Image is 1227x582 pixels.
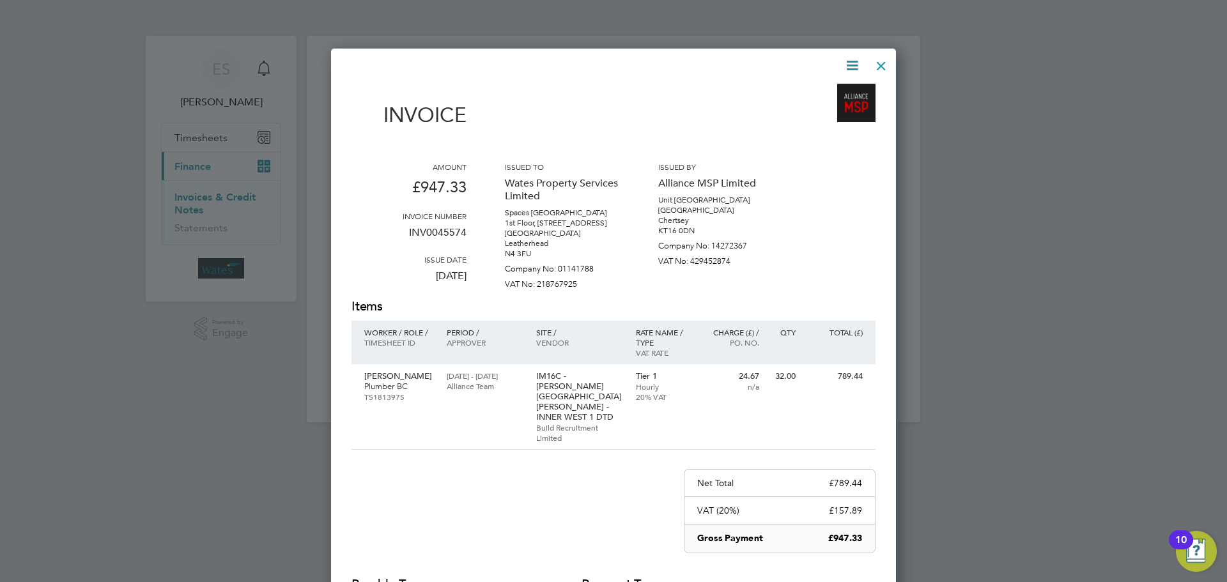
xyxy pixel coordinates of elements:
[536,337,623,348] p: Vendor
[697,505,739,516] p: VAT (20%)
[658,162,773,172] h3: Issued by
[351,211,467,221] h3: Invoice number
[636,348,691,358] p: VAT rate
[364,327,434,337] p: Worker / Role /
[658,205,773,215] p: [GEOGRAPHIC_DATA]
[536,327,623,337] p: Site /
[658,251,773,266] p: VAT No: 429452874
[447,371,523,381] p: [DATE] - [DATE]
[351,103,467,127] h1: Invoice
[704,337,759,348] p: Po. No.
[697,477,734,489] p: Net Total
[1175,540,1187,556] div: 10
[829,477,862,489] p: £789.44
[364,371,434,381] p: [PERSON_NAME]
[658,195,773,205] p: Unit [GEOGRAPHIC_DATA]
[505,228,620,238] p: [GEOGRAPHIC_DATA]
[505,238,620,249] p: Leatherhead
[772,327,796,337] p: QTY
[351,162,467,172] h3: Amount
[658,215,773,226] p: Chertsey
[808,327,863,337] p: Total (£)
[351,172,467,211] p: £947.33
[658,226,773,236] p: KT16 0DN
[808,371,863,381] p: 789.44
[505,259,620,274] p: Company No: 01141788
[505,162,620,172] h3: Issued to
[364,381,434,392] p: Plumber BC
[658,236,773,251] p: Company No: 14272367
[447,327,523,337] p: Period /
[828,532,862,545] p: £947.33
[364,337,434,348] p: Timesheet ID
[704,371,759,381] p: 24.67
[697,532,763,545] p: Gross Payment
[636,327,691,348] p: Rate name / type
[704,381,759,392] p: n/a
[447,337,523,348] p: Approver
[704,327,759,337] p: Charge (£) /
[505,249,620,259] p: N4 3FU
[1176,531,1217,572] button: Open Resource Center, 10 new notifications
[536,371,623,422] p: IM16C - [PERSON_NAME][GEOGRAPHIC_DATA][PERSON_NAME] - INNER WEST 1 DTD
[837,84,876,122] img: alliancemsp-logo-remittance.png
[364,392,434,402] p: TS1813975
[636,371,691,381] p: Tier 1
[505,208,620,218] p: Spaces [GEOGRAPHIC_DATA]
[658,172,773,195] p: Alliance MSP Limited
[505,172,620,208] p: Wates Property Services Limited
[536,422,623,443] p: Build Recruitment Limited
[636,381,691,392] p: Hourly
[351,298,876,316] h2: Items
[772,371,796,381] p: 32.00
[447,381,523,391] p: Alliance Team
[351,221,467,254] p: INV0045574
[505,274,620,289] p: VAT No: 218767925
[505,218,620,228] p: 1st Floor, [STREET_ADDRESS]
[636,392,691,402] p: 20% VAT
[351,264,467,298] p: [DATE]
[351,254,467,264] h3: Issue date
[829,505,862,516] p: £157.89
